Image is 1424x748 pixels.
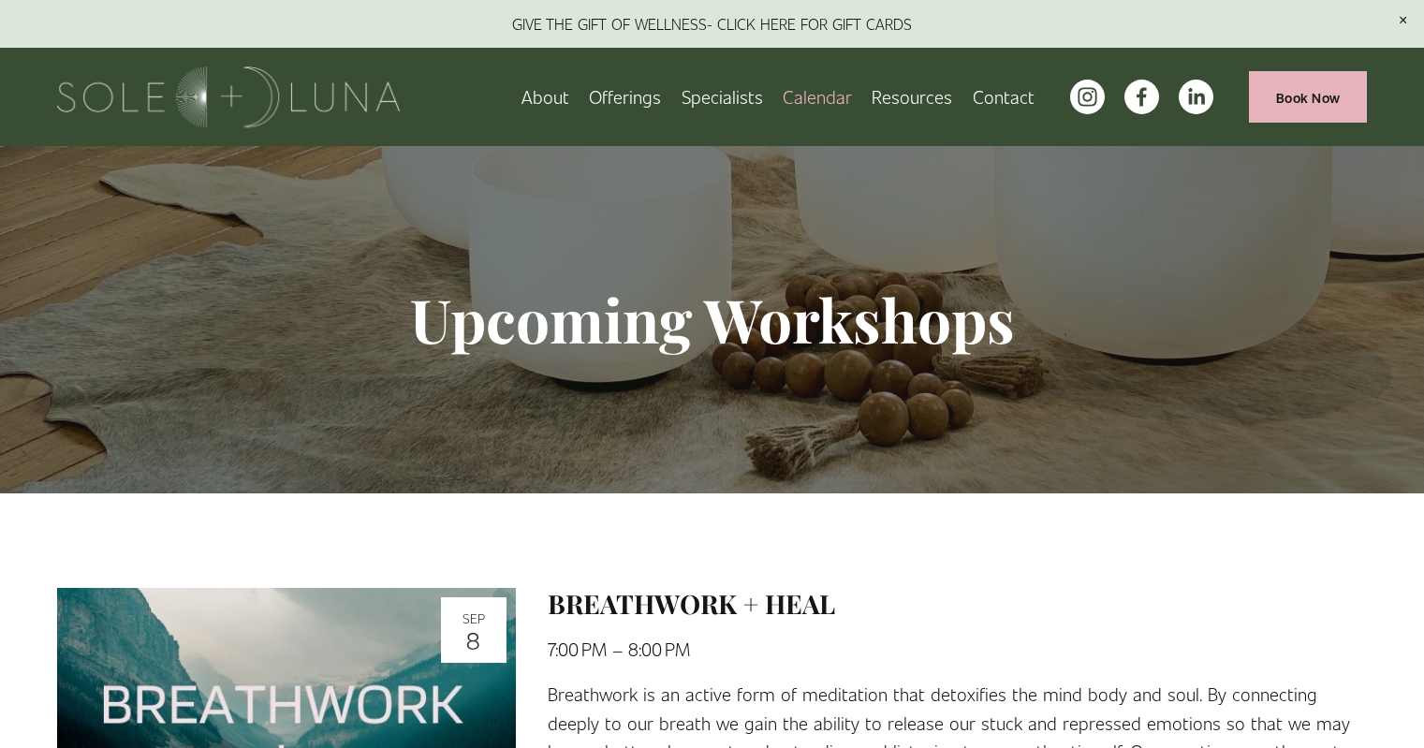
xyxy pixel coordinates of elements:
[872,81,952,113] a: folder dropdown
[57,66,401,127] img: Sole + Luna
[872,82,952,111] span: Resources
[548,638,607,660] time: 7:00 PM
[521,81,569,113] a: About
[447,627,501,652] div: 8
[973,81,1035,113] a: Contact
[548,586,835,621] a: BREATHWORK + HEAL
[589,82,661,111] span: Offerings
[628,638,690,660] time: 8:00 PM
[1124,80,1159,114] a: facebook-unauth
[1070,80,1105,114] a: instagram-unauth
[221,283,1204,357] h1: Upcoming Workshops
[682,81,763,113] a: Specialists
[1179,80,1213,114] a: LinkedIn
[1249,71,1367,123] a: Book Now
[589,81,661,113] a: folder dropdown
[447,611,501,624] div: Sep
[783,81,852,113] a: Calendar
